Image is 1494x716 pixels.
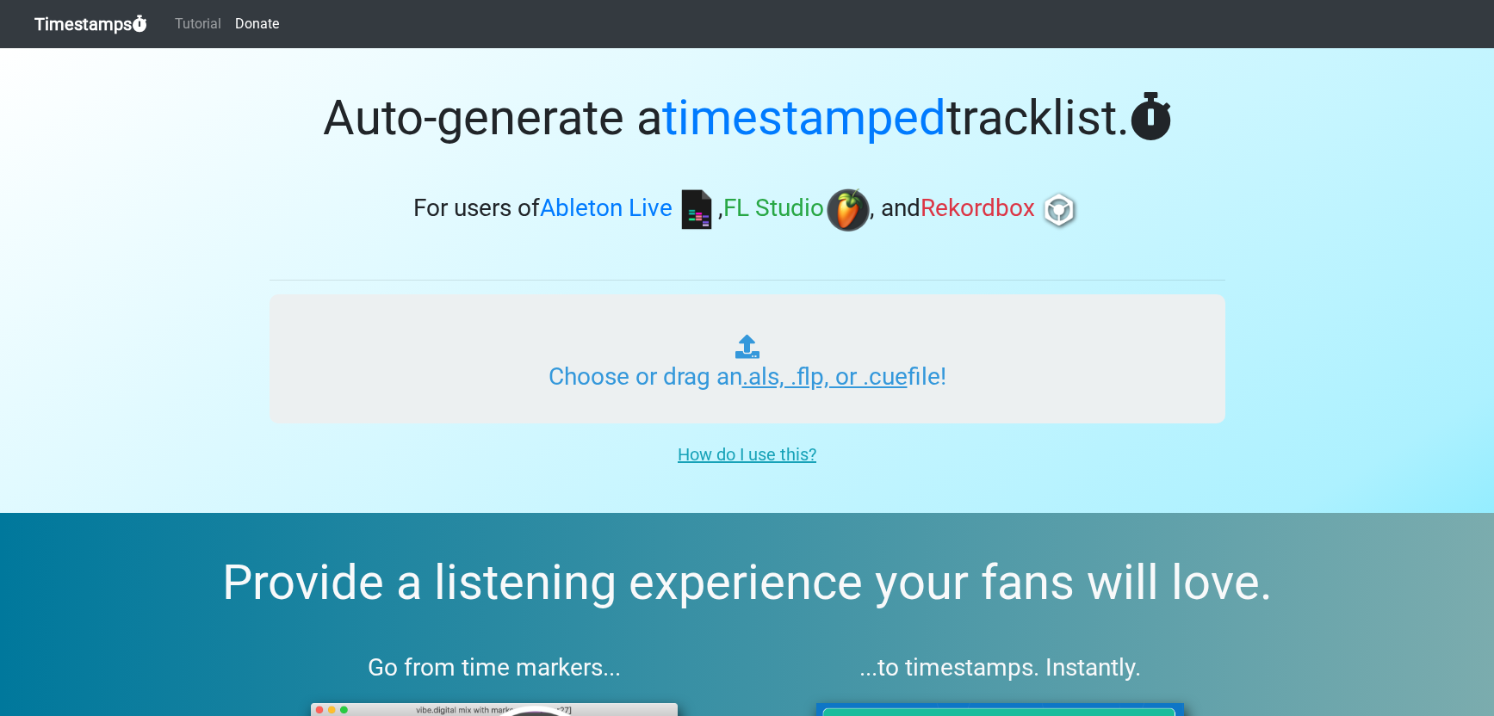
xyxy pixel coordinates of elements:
[270,188,1225,231] h3: For users of , , and
[678,444,816,465] u: How do I use this?
[228,7,286,41] a: Donate
[34,7,147,41] a: Timestamps
[168,7,228,41] a: Tutorial
[827,188,870,231] img: fl.png
[921,194,1035,223] span: Rekordbox
[41,554,1453,612] h2: Provide a listening experience your fans will love.
[540,194,673,223] span: Ableton Live
[723,194,824,223] span: FL Studio
[270,89,1225,147] h1: Auto-generate a tracklist.
[675,188,718,231] img: ableton.png
[270,653,720,682] h3: Go from time markers...
[1038,188,1081,231] img: rb.png
[775,653,1225,682] h3: ...to timestamps. Instantly.
[662,89,946,146] span: timestamped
